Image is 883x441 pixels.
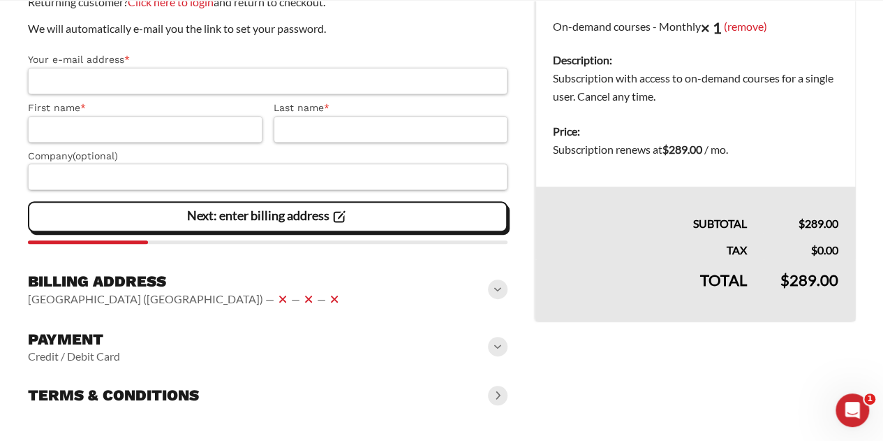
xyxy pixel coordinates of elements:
[536,259,764,321] th: Total
[28,52,507,68] label: Your e-mail address
[28,349,120,363] vaadin-horizontal-layout: Credit / Debit Card
[28,272,343,291] h3: Billing address
[799,217,838,230] bdi: 289.00
[274,100,508,116] label: Last name
[864,393,875,405] span: 1
[799,217,805,230] span: $
[724,19,767,32] a: (remove)
[28,291,343,308] vaadin-horizontal-layout: [GEOGRAPHIC_DATA] ([GEOGRAPHIC_DATA]) — — —
[536,187,764,233] th: Subtotal
[536,233,764,259] th: Tax
[553,51,838,69] dt: Description:
[662,143,669,156] span: $
[28,148,507,164] label: Company
[662,143,702,156] bdi: 289.00
[28,100,262,116] label: First name
[28,330,120,349] h3: Payment
[73,150,118,161] span: (optional)
[553,143,728,156] span: Subscription renews at .
[553,122,838,140] dt: Price:
[701,18,722,37] strong: × 1
[780,270,789,289] span: $
[28,201,507,232] vaadin-button: Next: enter billing address
[28,20,507,38] p: We will automatically e-mail you the link to set your password.
[553,69,838,106] dd: Subscription with access to on-demand courses for a single user. Cancel any time.
[811,243,838,256] bdi: 0.00
[780,270,838,289] bdi: 289.00
[836,393,869,427] iframe: Intercom live chat
[704,143,726,156] span: / mo
[811,243,817,256] span: $
[28,386,199,405] h3: Terms & conditions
